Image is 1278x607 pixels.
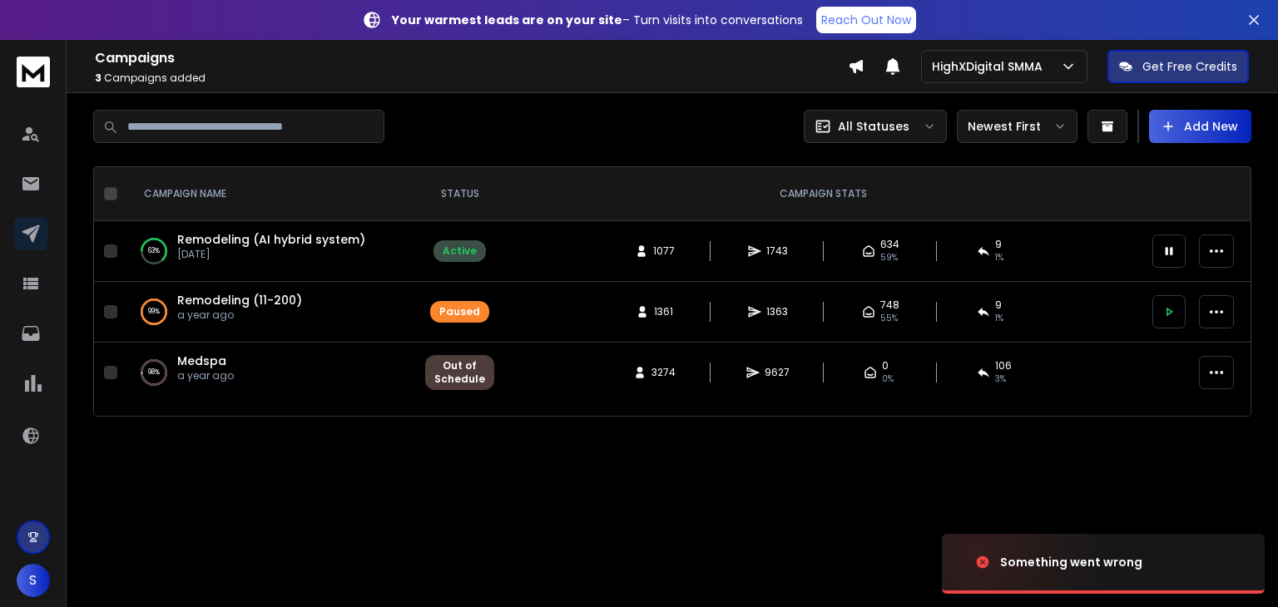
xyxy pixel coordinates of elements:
[124,167,415,221] th: CAMPAIGN NAME
[392,12,622,28] strong: Your warmest leads are on your site
[1000,554,1142,570] div: Something went wrong
[651,366,676,379] span: 3274
[838,118,909,135] p: All Statuses
[766,244,788,258] span: 1743
[124,343,415,403] td: 98%Medspaa year ago
[17,57,50,87] img: logo
[392,12,803,28] p: – Turn visits into conversations
[882,359,889,373] span: 0
[880,251,898,264] span: 59 %
[942,517,1108,607] img: image
[880,238,899,251] span: 634
[816,7,916,33] a: Reach Out Now
[995,299,1002,312] span: 9
[995,359,1012,373] span: 106
[177,292,302,308] a: Remodeling (11-200)
[654,305,673,318] span: 1361
[653,244,675,258] span: 1077
[124,221,415,282] td: 63%Remodeling (AI hybrid system)[DATE]
[995,373,1006,386] span: 3 %
[17,564,50,597] button: S
[995,238,1002,251] span: 9
[443,244,477,258] div: Active
[765,366,790,379] span: 9627
[1149,110,1251,143] button: Add New
[434,359,485,386] div: Out of Schedule
[932,58,1049,75] p: HighXDigital SMMA
[148,243,160,259] p: 63 %
[821,12,911,28] p: Reach Out Now
[415,167,504,221] th: STATUS
[995,312,1003,325] span: 1 %
[882,373,894,386] span: 0%
[1142,58,1237,75] p: Get Free Credits
[1107,50,1249,83] button: Get Free Credits
[177,248,365,261] p: [DATE]
[439,305,480,318] div: Paused
[995,251,1003,264] span: 1 %
[148,303,160,320] p: 99 %
[880,312,898,325] span: 55 %
[177,308,302,322] p: a year ago
[95,48,848,68] h1: Campaigns
[177,231,365,248] a: Remodeling (AI hybrid system)
[177,353,226,369] a: Medspa
[957,110,1077,143] button: Newest First
[766,305,788,318] span: 1363
[95,72,848,85] p: Campaigns added
[124,282,415,343] td: 99%Remodeling (11-200)a year ago
[504,167,1142,221] th: CAMPAIGN STATS
[177,369,234,382] p: a year ago
[880,299,899,312] span: 748
[95,71,102,85] span: 3
[148,364,160,381] p: 98 %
